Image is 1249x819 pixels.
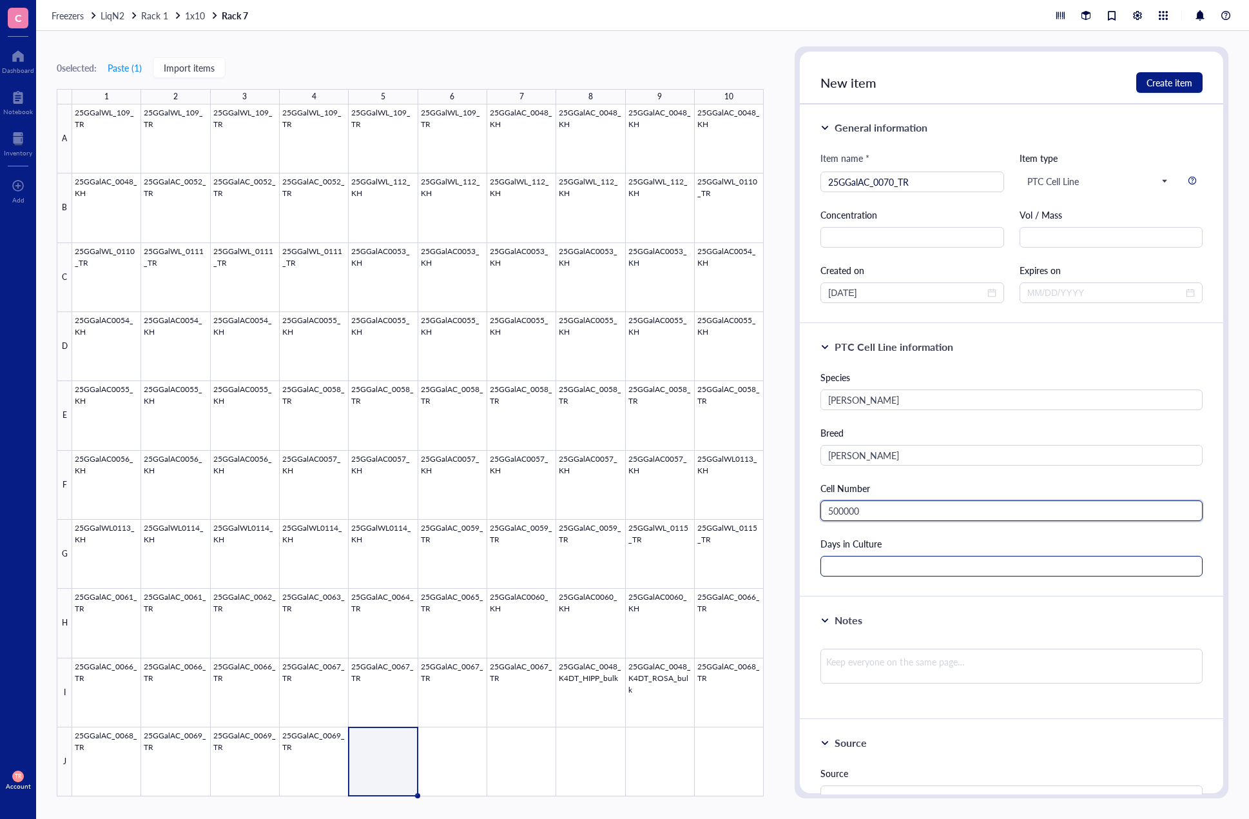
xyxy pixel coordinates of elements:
[588,88,593,105] div: 8
[450,88,454,105] div: 6
[57,312,72,381] div: D
[820,151,869,165] div: Item name
[57,104,72,173] div: A
[57,243,72,312] div: C
[820,370,1203,384] div: Species
[3,87,33,115] a: Notebook
[820,426,1203,440] div: Breed
[4,128,32,157] a: Inventory
[820,766,1203,780] div: Source
[2,46,34,74] a: Dashboard
[381,88,385,105] div: 5
[820,74,876,92] span: New item
[173,88,178,105] div: 2
[185,9,205,22] span: 1x10
[57,727,72,796] div: J
[820,208,1003,222] div: Concentration
[3,108,33,115] div: Notebook
[724,88,733,105] div: 10
[2,66,34,74] div: Dashboard
[519,88,524,105] div: 7
[1020,151,1203,165] div: Item type
[312,88,316,105] div: 4
[1020,208,1203,222] div: Vol / Mass
[52,9,84,22] span: Freezers
[1027,286,1183,300] input: MM/DD/YYYY
[222,10,251,21] a: Rack 7
[153,57,226,78] button: Import items
[6,782,31,790] div: Account
[1136,72,1203,93] button: Create item
[12,196,24,204] div: Add
[57,451,72,520] div: F
[835,120,927,135] div: General information
[101,9,124,22] span: LiqN2
[141,10,219,21] a: Rack 11x10
[164,63,215,73] span: Import items
[15,10,22,26] span: C
[657,88,662,105] div: 9
[4,149,32,157] div: Inventory
[101,10,139,21] a: LiqN2
[828,286,984,300] input: MM/DD/YYYY
[820,537,1203,551] div: Days in Culture
[1027,175,1167,187] span: PTC Cell Line
[242,88,247,105] div: 3
[820,263,1003,277] div: Created on
[820,481,1203,495] div: Cell Number
[57,61,97,75] div: 0 selected:
[57,520,72,589] div: G
[57,381,72,450] div: E
[1147,77,1192,88] span: Create item
[1020,263,1203,277] div: Expires on
[57,658,72,727] div: I
[835,735,867,751] div: Source
[141,9,168,22] span: Rack 1
[104,88,109,105] div: 1
[57,589,72,658] div: H
[15,773,21,780] span: TR
[835,339,953,355] div: PTC Cell Line information
[52,10,98,21] a: Freezers
[107,57,142,78] button: Paste (1)
[57,173,72,242] div: B
[835,613,862,628] div: Notes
